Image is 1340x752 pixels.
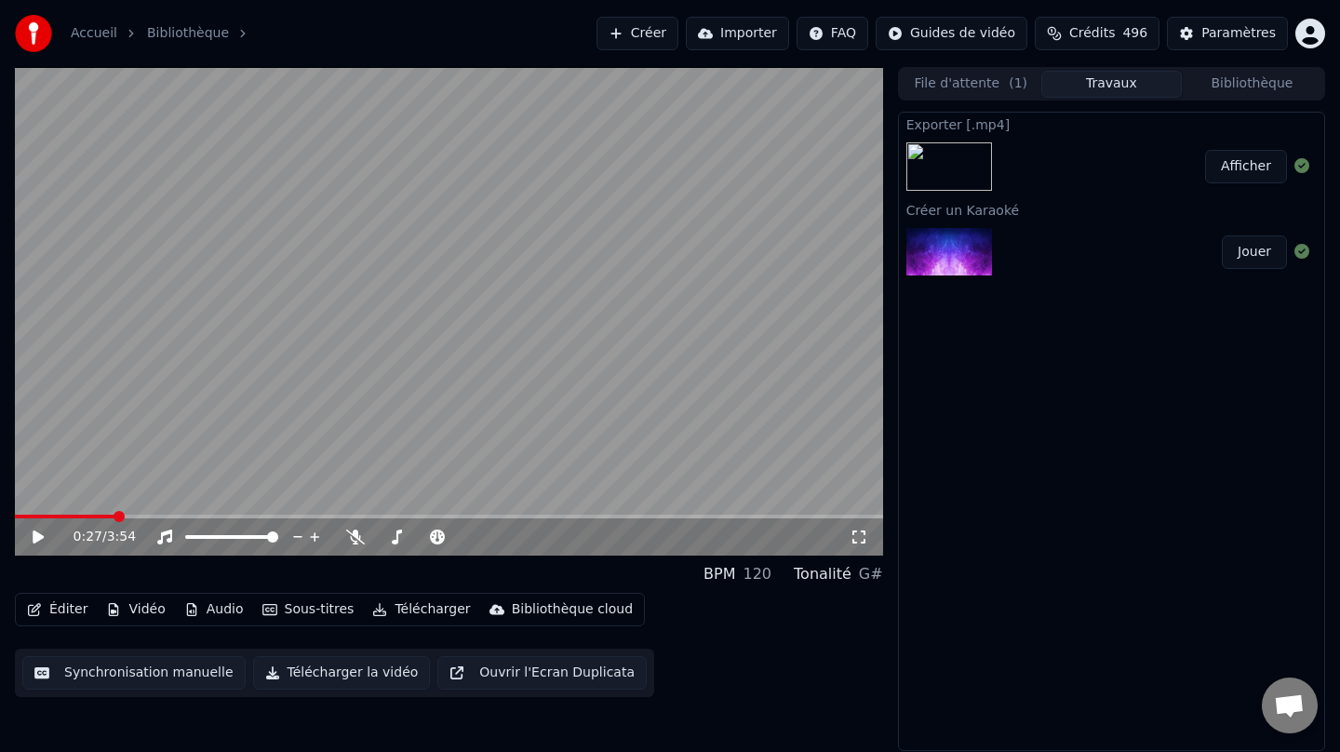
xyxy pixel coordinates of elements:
[15,15,52,52] img: youka
[743,563,771,585] div: 120
[1262,678,1318,733] a: Ouvrir le chat
[1069,24,1115,43] span: Crédits
[876,17,1027,50] button: Guides de vidéo
[1182,71,1322,98] button: Bibliothèque
[253,656,431,690] button: Télécharger la vidéo
[437,656,647,690] button: Ouvrir l'Ecran Duplicata
[1201,24,1276,43] div: Paramètres
[686,17,789,50] button: Importer
[794,563,851,585] div: Tonalité
[859,563,883,585] div: G#
[1222,235,1287,269] button: Jouer
[901,71,1041,98] button: File d'attente
[255,597,362,623] button: Sous-titres
[1009,74,1027,93] span: ( 1 )
[107,528,136,546] span: 3:54
[74,528,118,546] div: /
[71,24,259,43] nav: breadcrumb
[512,600,633,619] div: Bibliothèque cloud
[1041,71,1182,98] button: Travaux
[20,597,95,623] button: Éditer
[71,24,117,43] a: Accueil
[99,597,172,623] button: Vidéo
[899,113,1324,135] div: Exporter [.mp4]
[1035,17,1159,50] button: Crédits496
[1167,17,1288,50] button: Paramètres
[596,17,678,50] button: Créer
[147,24,229,43] a: Bibliothèque
[74,528,102,546] span: 0:27
[1122,24,1147,43] span: 496
[797,17,868,50] button: FAQ
[365,597,477,623] button: Télécharger
[899,198,1324,221] div: Créer un Karaoké
[703,563,735,585] div: BPM
[22,656,246,690] button: Synchronisation manuelle
[1205,150,1287,183] button: Afficher
[177,597,251,623] button: Audio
